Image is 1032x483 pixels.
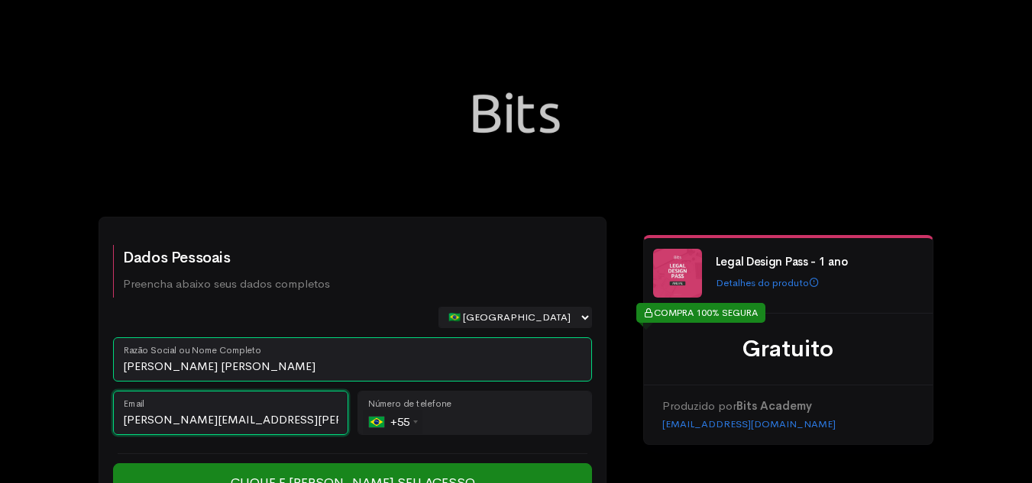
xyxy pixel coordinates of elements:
div: COMPRA 100% SEGURA [636,303,765,323]
div: +55 [369,410,422,434]
a: [EMAIL_ADDRESS][DOMAIN_NAME] [662,417,836,430]
h4: Legal Design Pass - 1 ano [716,256,919,269]
input: Nome Completo [113,337,592,382]
strong: Bits Academy [736,398,812,413]
img: LEGAL%20DESIGN_Ementa%20Banco%20Semear%20(600%C2%A0%C3%97%C2%A0600%C2%A0px)%20(1).png [653,249,702,298]
a: Detalhes do produto [716,276,819,289]
input: Email [113,391,348,435]
div: Gratuito [662,332,914,366]
div: Brazil (Brasil): +55 [363,410,422,434]
img: Bits Academy [440,37,593,189]
h2: Dados Pessoais [123,250,330,266]
p: Produzido por [662,398,914,415]
p: Preencha abaixo seus dados completos [123,275,330,293]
